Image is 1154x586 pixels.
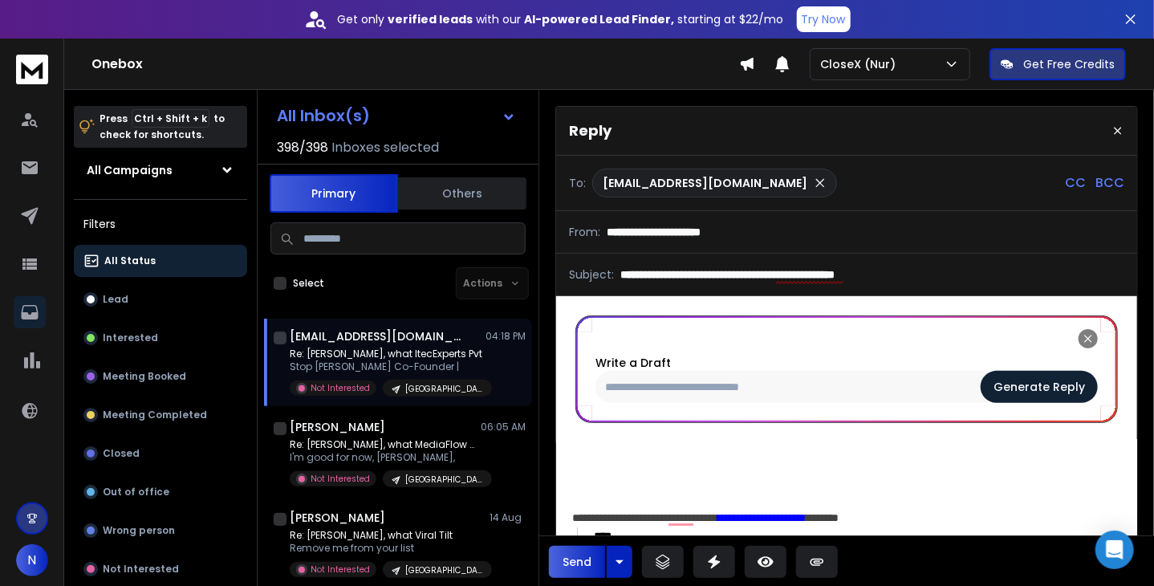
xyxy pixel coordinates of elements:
button: Wrong person [74,515,247,547]
label: Select [293,277,324,290]
button: Send [549,546,605,578]
button: All Campaigns [74,154,247,186]
h1: All Campaigns [87,162,173,178]
p: Re: [PERSON_NAME], what ItecExperts Pvt [290,348,482,360]
h1: [PERSON_NAME] [290,419,385,435]
strong: AI-powered Lead Finder, [525,11,675,27]
p: BCC [1095,173,1124,193]
p: All Status [104,254,156,267]
span: Ctrl + Shift + k [132,109,209,128]
img: logo [16,55,48,84]
button: Try Now [797,6,851,32]
p: Wrong person [103,524,175,537]
p: Not Interested [311,564,370,576]
p: Press to check for shortcuts. [100,111,225,143]
p: I'm good for now, [PERSON_NAME], [290,451,482,464]
p: CloseX (Nur) [820,56,902,72]
button: Closed [74,437,247,470]
p: Not Interested [311,382,370,394]
p: Stop [PERSON_NAME] Co-Founder | [290,360,482,373]
button: Not Interested [74,553,247,585]
p: Reply [569,120,612,142]
h3: Inboxes selected [331,138,439,157]
button: Out of office [74,476,247,508]
h1: Onebox [91,55,739,74]
p: 06:05 AM [481,421,526,433]
h1: All Inbox(s) [277,108,370,124]
p: [GEOGRAPHIC_DATA]-[US_STATE]-SEO-11-Aug-25 [405,474,482,486]
p: Meeting Booked [103,370,186,383]
div: Open Intercom Messenger [1095,531,1134,569]
p: Not Interested [103,563,179,576]
p: [GEOGRAPHIC_DATA]-[US_STATE]-SEO-11-Aug-25 [405,564,482,576]
span: 398 / 398 [277,138,328,157]
p: Not Interested [311,473,370,485]
button: All Status [74,245,247,277]
img: logo_orange.svg [26,26,39,39]
button: Clear input [981,371,1098,403]
button: Primary [270,174,398,213]
img: tab_domain_overview_orange.svg [43,93,56,106]
p: 04:18 PM [486,330,526,343]
p: Try Now [802,11,846,27]
div: Keywords by Traffic [177,95,270,105]
p: CC [1065,173,1086,193]
button: N [16,544,48,576]
p: 14 Aug [490,511,526,524]
p: Re: [PERSON_NAME], what MediaFlow might [290,438,482,451]
button: All Inbox(s) [264,100,529,132]
p: Re: [PERSON_NAME], what Viral Tilt [290,529,482,542]
p: Remove me from your list [290,542,482,555]
p: Get Free Credits [1023,56,1115,72]
h3: Filters [74,213,247,235]
button: Interested [74,322,247,354]
p: Out of office [103,486,169,499]
button: Lead [74,283,247,315]
button: Get Free Credits [989,48,1126,80]
h1: [PERSON_NAME] [290,510,385,526]
img: website_grey.svg [26,42,39,55]
p: From: [569,224,600,240]
img: tab_keywords_by_traffic_grey.svg [160,93,173,106]
div: Domain: [URL] [42,42,114,55]
div: Domain Overview [61,95,144,105]
button: Others [398,176,526,211]
div: v 4.0.25 [45,26,79,39]
p: [GEOGRAPHIC_DATA]-[US_STATE]-SEO-11-Aug-25 [405,383,482,395]
p: Meeting Completed [103,409,207,421]
p: Closed [103,447,140,460]
label: Write a Draft [595,355,671,371]
p: Get only with our starting at $22/mo [338,11,784,27]
p: Interested [103,332,158,344]
button: Meeting Completed [74,399,247,431]
button: Meeting Booked [74,360,247,393]
p: Lead [103,293,128,306]
p: Subject: [569,267,614,283]
h1: [EMAIL_ADDRESS][DOMAIN_NAME] [290,328,466,344]
strong: verified leads [388,11,473,27]
p: To: [569,175,586,191]
p: [EMAIL_ADDRESS][DOMAIN_NAME] [603,175,807,191]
